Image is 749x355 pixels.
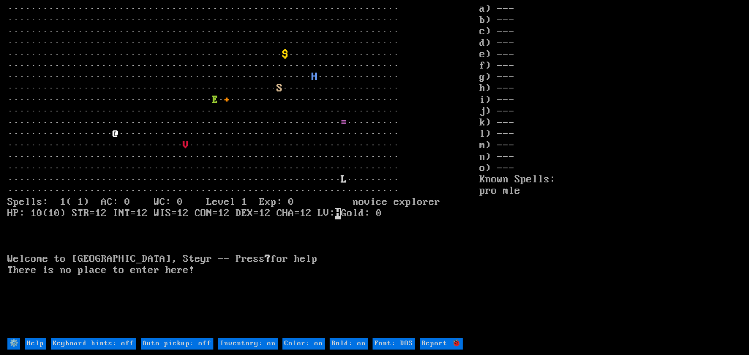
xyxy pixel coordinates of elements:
font: S [277,83,282,94]
input: Font: DOS [373,338,415,349]
input: Color: on [282,338,325,349]
larn: ··································································· ·····························... [7,4,479,337]
input: Inventory: on [218,338,278,349]
mark: H [335,208,341,219]
input: Report 🐞 [420,338,463,349]
stats: a) --- b) --- c) --- d) --- e) --- f) --- g) --- h) --- i) --- j) --- k) --- l) --- m) --- n) ---... [479,4,742,337]
font: @ [113,128,119,140]
font: = [341,117,347,129]
font: $ [282,49,288,60]
font: H [312,71,318,83]
font: L [341,174,347,185]
input: Keyboard hints: off [51,338,136,349]
input: Auto-pickup: off [141,338,213,349]
input: Help [25,338,46,349]
font: V [183,140,189,151]
input: ⚙️ [7,338,20,349]
b: ? [265,253,271,265]
font: + [224,94,230,106]
font: E [212,94,218,106]
input: Bold: on [330,338,368,349]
